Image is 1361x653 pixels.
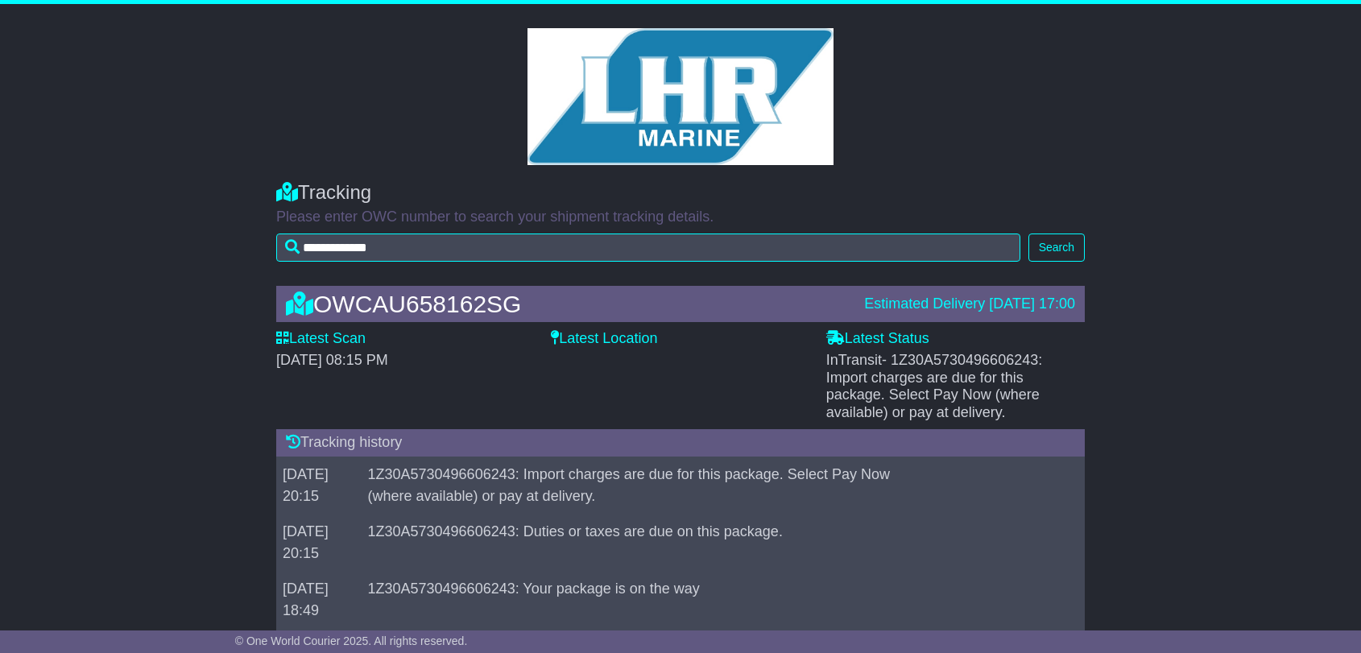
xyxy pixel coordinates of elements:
[276,429,1085,457] div: Tracking history
[826,330,929,348] label: Latest Status
[276,514,362,571] td: [DATE] 20:15
[362,457,921,514] td: 1Z30A5730496606243: Import charges are due for this package. Select Pay Now (where available) or ...
[278,291,856,317] div: OWCAU658162SG
[276,209,1085,226] p: Please enter OWC number to search your shipment tracking details.
[826,352,1043,420] span: - 1Z30A5730496606243: Import charges are due for this package. Select Pay Now (where available) o...
[362,571,921,628] td: 1Z30A5730496606243: Your package is on the way
[826,352,1043,420] span: InTransit
[235,634,468,647] span: © One World Courier 2025. All rights reserved.
[864,296,1075,313] div: Estimated Delivery [DATE] 17:00
[1028,234,1085,262] button: Search
[276,352,388,368] span: [DATE] 08:15 PM
[276,330,366,348] label: Latest Scan
[551,330,657,348] label: Latest Location
[276,457,362,514] td: [DATE] 20:15
[527,28,834,165] img: GetCustomerLogo
[362,514,921,571] td: 1Z30A5730496606243: Duties or taxes are due on this package.
[276,181,1085,205] div: Tracking
[276,571,362,628] td: [DATE] 18:49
